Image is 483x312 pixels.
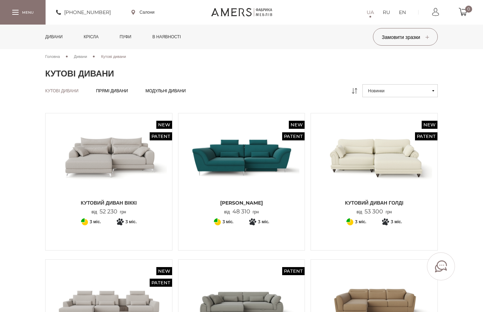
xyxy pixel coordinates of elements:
[355,218,366,226] span: 3 міс.
[289,121,305,129] span: New
[391,218,402,226] span: 3 міс.
[282,132,305,140] span: Patent
[373,28,438,46] button: Замовити зразки
[74,53,87,60] a: Дивани
[415,132,437,140] span: Patent
[316,119,432,215] a: New Patent Кутовий диван ГОЛДІ Кутовий диван ГОЛДІ Кутовий диван ГОЛДІ від53 300грн
[316,199,432,206] span: Кутовий диван ГОЛДІ
[150,279,172,287] span: Patent
[399,8,406,16] a: EN
[147,25,186,49] a: в наявності
[114,25,137,49] a: Пуфи
[125,218,137,226] span: 3 міс.
[150,132,172,140] span: Patent
[367,8,374,16] a: UA
[51,199,167,206] span: Кутовий диван ВІККІ
[40,25,68,49] a: Дивани
[97,208,120,215] span: 52 230
[45,54,60,59] span: Головна
[382,34,429,40] span: Замовити зразки
[74,54,87,59] span: Дивани
[51,119,167,215] a: New Patent Кутовий диван ВІККІ Кутовий диван ВІККІ Кутовий диван ВІККІ від52 230грн
[156,267,172,275] span: New
[223,218,234,226] span: 3 міс.
[184,119,300,215] a: New Patent Кутовий Диван Грейсі Кутовий Диван Грейсі [PERSON_NAME] від48 310грн
[258,218,269,226] span: 3 міс.
[383,8,390,16] a: RU
[79,25,104,49] a: Крісла
[145,88,186,94] a: Модульні дивани
[184,199,300,206] span: [PERSON_NAME]
[45,53,60,60] a: Головна
[230,208,253,215] span: 48 310
[56,8,111,16] a: [PHONE_NUMBER]
[131,9,155,15] a: Салони
[422,121,437,129] span: New
[362,84,438,97] button: Новинки
[362,208,386,215] span: 53 300
[224,208,259,215] p: від грн
[96,88,128,94] a: Прямі дивани
[465,6,472,13] span: 0
[282,267,305,275] span: Patent
[156,121,172,129] span: New
[91,208,126,215] p: від грн
[90,218,101,226] span: 3 міс.
[45,68,438,79] h1: Кутові дивани
[356,208,392,215] p: від грн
